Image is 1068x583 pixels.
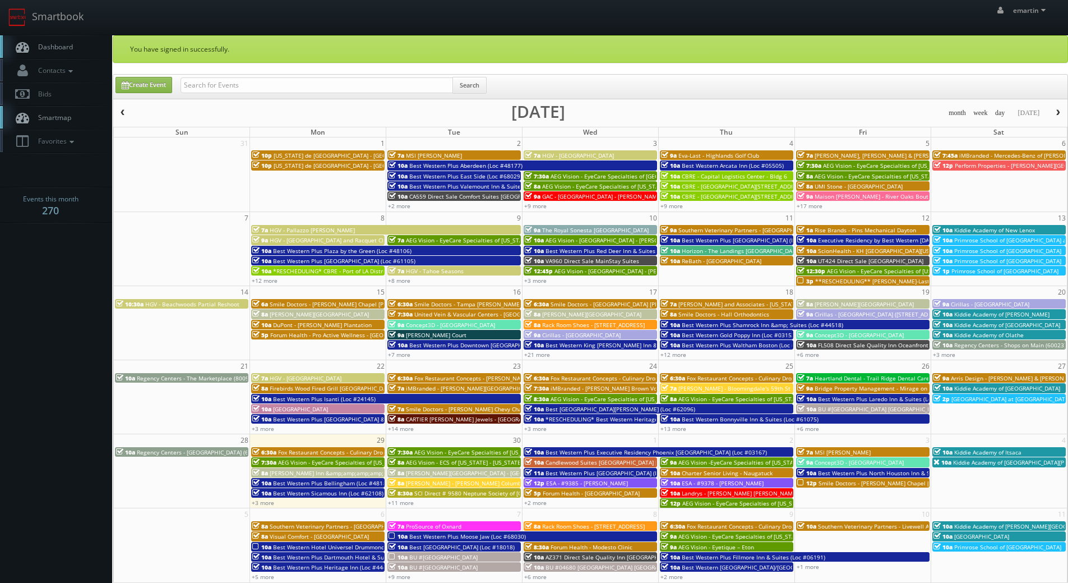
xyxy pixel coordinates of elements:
span: AEG Vision -EyeCare Specialties of [US_STATE] – Eyes On Sammamish [678,458,864,466]
span: 12:45p [525,267,553,275]
span: Charter Senior Living - Naugatuck [682,469,773,477]
span: Best Western Arcata Inn (Loc #05505) [682,162,784,169]
span: Smile Doctors - Hall Orthodontics [678,310,769,318]
span: 12p [525,479,544,487]
a: +3 more [524,425,547,433]
span: CA559 Direct Sale Comfort Suites [GEOGRAPHIC_DATA] [409,192,556,200]
img: smartbook-logo.png [8,8,26,26]
span: 8a [797,182,813,190]
span: 10a [252,321,271,329]
span: Kiddie Academy of Olathe [954,331,1024,339]
span: Best Western Plus [GEOGRAPHIC_DATA] (Loc #35038) [545,469,688,477]
span: 8a [661,310,677,318]
span: 10a [661,331,680,339]
a: +7 more [388,351,410,359]
a: +12 more [660,351,686,359]
span: 7a [389,267,404,275]
span: 6a [252,300,268,308]
span: 8a [525,321,540,329]
span: Forum Health - Pro Active Wellness - [GEOGRAPHIC_DATA] [270,331,425,339]
span: 10a [933,226,953,234]
span: 8a [525,310,540,318]
span: HGV - [GEOGRAPHIC_DATA] [270,374,341,382]
span: 7a [661,384,677,392]
span: 10a [525,415,544,423]
span: CBRE - [GEOGRAPHIC_DATA][STREET_ADDRESS][GEOGRAPHIC_DATA] [682,192,861,200]
span: 10a [661,469,680,477]
span: 10a [661,341,680,349]
span: Best Western Plus Aberdeen (Loc #48177) [409,162,523,169]
span: 10a [933,236,953,244]
span: 8a [389,415,404,423]
span: Fox Restaurant Concepts - Culinary Dropout - [GEOGRAPHIC_DATA] [687,374,864,382]
span: AEG Vision - EyeCare Specialties of [US_STATE] – [PERSON_NAME] Vision [823,162,1016,169]
span: [GEOGRAPHIC_DATA] [273,405,328,413]
span: 9a [797,192,813,200]
span: 8a [797,300,813,308]
span: 6:30a [389,374,413,382]
span: 10a [525,236,544,244]
span: 10a [797,257,816,265]
span: 10a [389,341,408,349]
span: 2p [933,395,950,403]
span: 9a [797,384,813,392]
span: 9a [525,192,540,200]
span: DuPont - [PERSON_NAME] Plantation [273,321,372,329]
span: 10a [116,448,135,456]
span: ReBath - [GEOGRAPHIC_DATA] [682,257,761,265]
span: 10a [933,247,953,255]
a: +3 more [252,425,274,433]
span: AEG Vision - EyeCare Specialties of [US_STATE] – Cascade Family Eye Care [827,267,1025,275]
span: 7:30a [525,172,549,180]
a: +2 more [524,499,547,507]
span: 7a [525,152,540,159]
span: 8a [252,384,268,392]
a: +8 more [388,277,410,284]
span: Dashboard [33,42,73,52]
span: Southern Veterinary Partners - [GEOGRAPHIC_DATA] [270,522,409,530]
span: 6:30a [525,300,549,308]
a: +3 more [252,499,274,507]
span: 9a [525,226,540,234]
span: 10a [933,331,953,339]
span: 10a [389,182,408,190]
span: Best Western Plus [GEOGRAPHIC_DATA] (Loc #61105) [273,257,415,265]
span: 10a [661,172,680,180]
span: 10a [252,395,271,403]
span: UT424 Direct Sale [GEOGRAPHIC_DATA] [818,257,923,265]
span: 11a [525,469,544,477]
span: 7a [252,226,268,234]
span: 8a [389,469,404,477]
span: Kiddie Academy of [PERSON_NAME] [954,310,1049,318]
span: Smile Doctors - [GEOGRAPHIC_DATA] [PERSON_NAME] Orthodontics [551,300,731,308]
span: 10a [252,479,271,487]
span: 10a [525,458,544,466]
span: 9a [797,331,813,339]
span: 10a [797,341,816,349]
span: 9a [252,236,268,244]
span: 10a [525,341,544,349]
span: 10a [252,489,271,497]
span: [PERSON_NAME] Court [406,331,466,339]
span: 9a [661,458,677,466]
a: +17 more [797,202,822,210]
span: 7a [389,236,404,244]
span: 10a [525,405,544,413]
span: 10a [116,374,135,382]
span: 10a [252,415,271,423]
span: VA960 Direct Sale MainStay Suites [545,257,639,265]
span: 7a [389,384,404,392]
span: Cirillas - [GEOGRAPHIC_DATA] [951,300,1029,308]
span: 9a [389,331,404,339]
span: [PERSON_NAME][GEOGRAPHIC_DATA] [270,310,369,318]
span: Best Western King [PERSON_NAME] Inn & Suites (Loc #62106) [545,341,712,349]
button: month [945,106,970,120]
span: Best Western Plus Shamrock Inn &amp; Suites (Loc #44518) [682,321,843,329]
span: 7a [797,152,813,159]
a: +14 more [388,425,414,433]
a: +12 more [252,277,278,284]
span: Primrose School of [GEOGRAPHIC_DATA] [954,257,1061,265]
span: 7:30a [389,448,413,456]
span: 9a [797,458,813,466]
span: HGV - Pallazzo [PERSON_NAME] [270,226,355,234]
